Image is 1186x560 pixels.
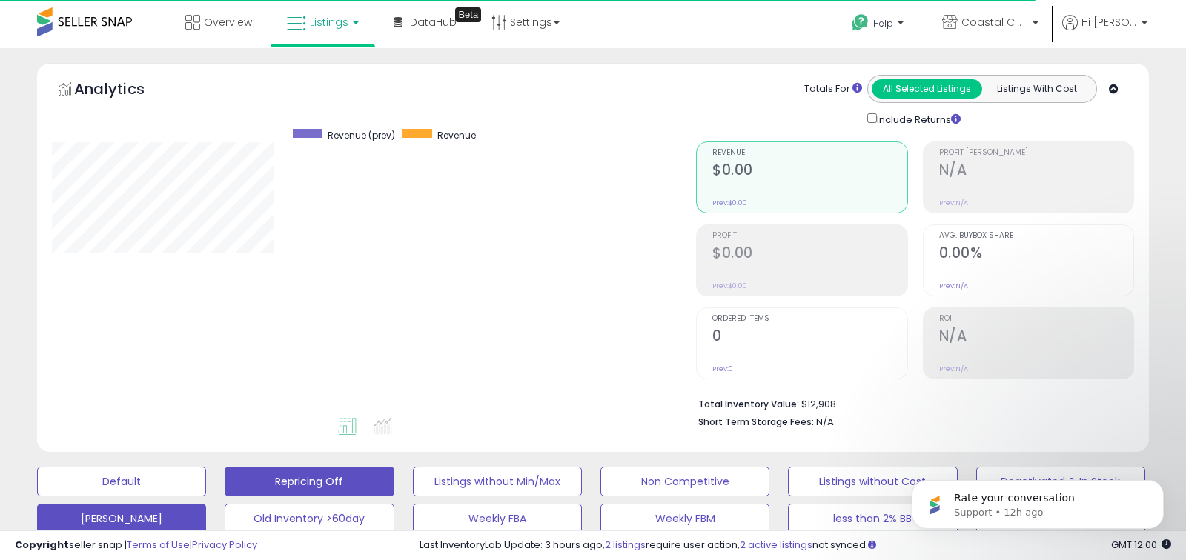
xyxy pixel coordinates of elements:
small: Prev: $0.00 [712,199,747,207]
span: Profit [712,232,907,240]
small: Prev: 0 [712,364,733,373]
span: Listings [310,15,348,30]
strong: Copyright [15,538,69,552]
span: ROI [939,315,1133,323]
a: 2 active listings [740,538,812,552]
h2: N/A [939,161,1133,181]
button: Old Inventory >60day [225,504,394,533]
span: Revenue [712,149,907,157]
small: Prev: N/A [939,199,968,207]
h2: N/A [939,327,1133,347]
span: Help [873,17,893,30]
button: Default [37,467,206,496]
h2: 0.00% [939,244,1133,264]
span: DataHub [410,15,457,30]
span: Avg. Buybox Share [939,232,1133,240]
a: Terms of Use [127,538,190,552]
button: Listings without Min/Max [413,467,582,496]
a: Help [840,2,918,48]
i: Get Help [851,13,869,32]
div: Totals For [804,82,862,96]
span: N/A [816,415,834,429]
span: Overview [204,15,252,30]
h2: $0.00 [712,244,907,264]
a: Privacy Policy [192,538,257,552]
span: Hi [PERSON_NAME] [1081,15,1137,30]
b: Short Term Storage Fees: [698,416,814,428]
div: Include Returns [856,110,978,127]
div: Tooltip anchor [455,7,481,22]
small: Prev: N/A [939,281,968,290]
span: Revenue [437,129,476,141]
button: [PERSON_NAME] [37,504,206,533]
button: All Selected Listings [872,79,982,99]
h2: $0.00 [712,161,907,181]
h5: Analytics [74,79,173,103]
button: Weekly FBA [413,504,582,533]
button: Non Competitive [600,467,769,496]
button: less than 2% BB [788,504,957,533]
button: Listings without Cost [788,467,957,496]
h2: 0 [712,327,907,347]
span: Revenue (prev) [328,129,395,141]
button: Weekly FBM [600,504,769,533]
span: Profit [PERSON_NAME] [939,149,1133,157]
div: Last InventoryLab Update: 3 hours ago, require user action, not synced. [420,539,1171,553]
li: $12,908 [698,394,1123,412]
span: Coastal Co Goods [961,15,1028,30]
small: Prev: $0.00 [712,281,747,290]
iframe: Intercom notifications message [889,449,1186,553]
span: Ordered Items [712,315,907,323]
b: Total Inventory Value: [698,398,799,410]
a: 2 listings [605,538,646,552]
button: Listings With Cost [981,79,1092,99]
small: Prev: N/A [939,364,968,373]
a: Hi [PERSON_NAME] [1062,15,1147,48]
button: Repricing Off [225,467,394,496]
div: seller snap | | [15,539,257,553]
